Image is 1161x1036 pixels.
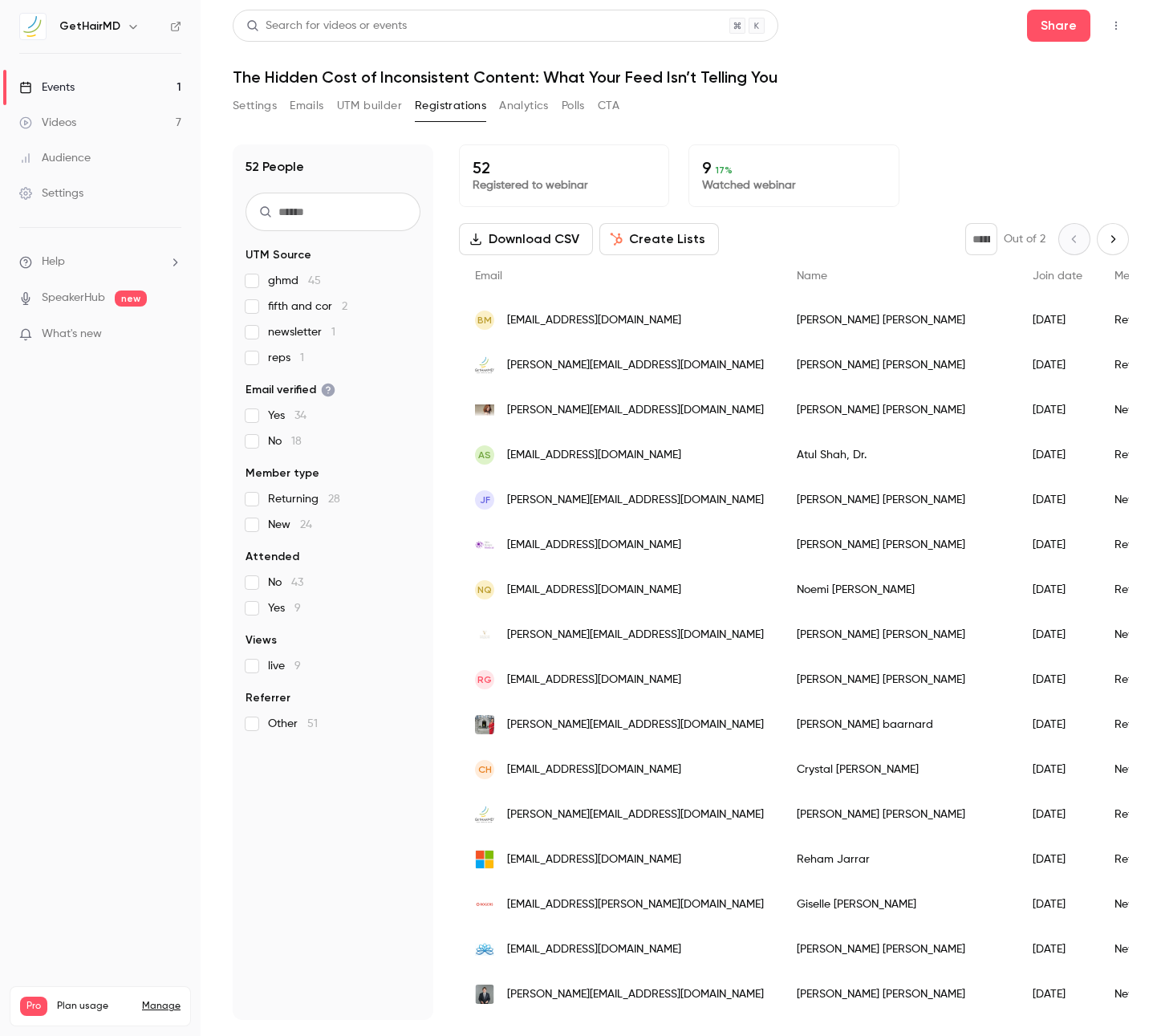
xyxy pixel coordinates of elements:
span: Yes [268,600,301,616]
p: Registered to webinar [473,177,656,193]
h1: 52 People [246,157,304,177]
div: [DATE] [1017,927,1098,972]
div: [DATE] [1017,972,1098,1017]
span: No [268,575,303,591]
div: [DATE] [1017,747,1098,792]
div: [DATE] [1017,837,1098,882]
span: reps [268,350,304,366]
span: Yes [268,408,306,424]
div: Settings [19,185,83,201]
div: [DATE] [1017,792,1098,837]
img: shaw.ca [475,895,494,914]
span: New [268,517,312,533]
span: 24 [300,519,312,530]
img: classicface.com [475,715,494,734]
span: 45 [308,275,321,286]
span: newsletter [268,324,335,340]
button: Share [1027,10,1090,42]
div: Crystal [PERSON_NAME] [781,747,1017,792]
p: Out of 2 [1004,231,1045,247]
div: [DATE] [1017,298,1098,343]
span: Email verified [246,382,335,398]
div: [DATE] [1017,657,1098,702]
span: NQ [477,583,492,597]
div: [DATE] [1017,388,1098,433]
span: Referrer [246,690,290,706]
button: CTA [598,93,619,119]
div: [PERSON_NAME] [PERSON_NAME] [781,388,1017,433]
div: Atul Shah, Dr. [781,433,1017,477]
img: gethairmd.com [475,805,494,824]
img: gethairmd.com [475,355,494,375]
span: RG [477,672,492,687]
div: [PERSON_NAME] baarnard [781,702,1017,747]
div: [DATE] [1017,433,1098,477]
span: 9 [294,660,301,672]
span: [PERSON_NAME][EMAIL_ADDRESS][DOMAIN_NAME] [507,492,764,509]
span: ghmd [268,273,321,289]
div: Videos [19,115,76,131]
span: Name [797,270,827,282]
div: Reham Jarrar [781,837,1017,882]
span: Help [42,254,65,270]
span: fifth and cor [268,299,347,315]
span: Email [475,270,502,282]
span: [EMAIL_ADDRESS][DOMAIN_NAME] [507,312,681,329]
li: help-dropdown-opener [19,254,181,270]
span: Member type [246,465,319,481]
span: What's new [42,326,102,343]
span: Join date [1033,270,1082,282]
span: 2 [342,301,347,312]
div: [PERSON_NAME] [PERSON_NAME] [781,522,1017,567]
div: [DATE] [1017,477,1098,522]
div: [PERSON_NAME] [PERSON_NAME] [781,792,1017,837]
div: [DATE] [1017,343,1098,388]
span: [EMAIL_ADDRESS][DOMAIN_NAME] [507,447,681,464]
div: [DATE] [1017,702,1098,747]
span: Plan usage [57,1000,132,1013]
img: vancouverlaser.com [475,625,494,644]
button: Download CSV [459,223,593,255]
div: [PERSON_NAME] [PERSON_NAME] [781,298,1017,343]
span: [EMAIL_ADDRESS][DOMAIN_NAME] [507,941,681,958]
span: [EMAIL_ADDRESS][DOMAIN_NAME] [507,582,681,599]
span: [EMAIL_ADDRESS][DOMAIN_NAME] [507,762,681,778]
button: Settings [233,93,277,119]
button: Create Lists [599,223,719,255]
a: SpeakerHub [42,290,105,307]
span: 34 [294,410,306,421]
div: [PERSON_NAME] [PERSON_NAME] [781,612,1017,657]
img: GetHairMD [20,14,46,39]
div: [PERSON_NAME] [PERSON_NAME] [781,657,1017,702]
span: Pro [20,997,47,1016]
button: Registrations [415,93,486,119]
span: [EMAIL_ADDRESS][PERSON_NAME][DOMAIN_NAME] [507,896,764,913]
span: No [268,433,302,449]
span: Attended [246,549,299,565]
h6: GetHairMD [59,18,120,35]
button: Analytics [499,93,549,119]
div: Events [19,79,75,95]
div: Audience [19,150,91,166]
p: 9 [702,158,885,177]
span: AS [478,448,491,462]
span: 28 [328,494,340,505]
a: Manage [142,1000,181,1013]
div: [PERSON_NAME] [PERSON_NAME] [781,477,1017,522]
span: BM [477,313,492,327]
span: [PERSON_NAME][EMAIL_ADDRESS][DOMAIN_NAME] [507,806,764,823]
div: [PERSON_NAME] [PERSON_NAME] [781,927,1017,972]
button: UTM builder [337,93,402,119]
span: 18 [291,436,302,447]
span: [PERSON_NAME][EMAIL_ADDRESS][DOMAIN_NAME] [507,402,764,419]
div: [PERSON_NAME] [PERSON_NAME] [781,972,1017,1017]
button: Emails [290,93,323,119]
img: midstateskin.com [475,940,494,959]
div: Search for videos or events [246,18,407,35]
span: [PERSON_NAME][EMAIL_ADDRESS][DOMAIN_NAME] [507,627,764,644]
button: Next page [1097,223,1129,255]
div: Giselle [PERSON_NAME] [781,882,1017,927]
img: skinrenewmed.com [475,541,494,550]
span: [PERSON_NAME][EMAIL_ADDRESS][DOMAIN_NAME] [507,986,764,1003]
div: [DATE] [1017,522,1098,567]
